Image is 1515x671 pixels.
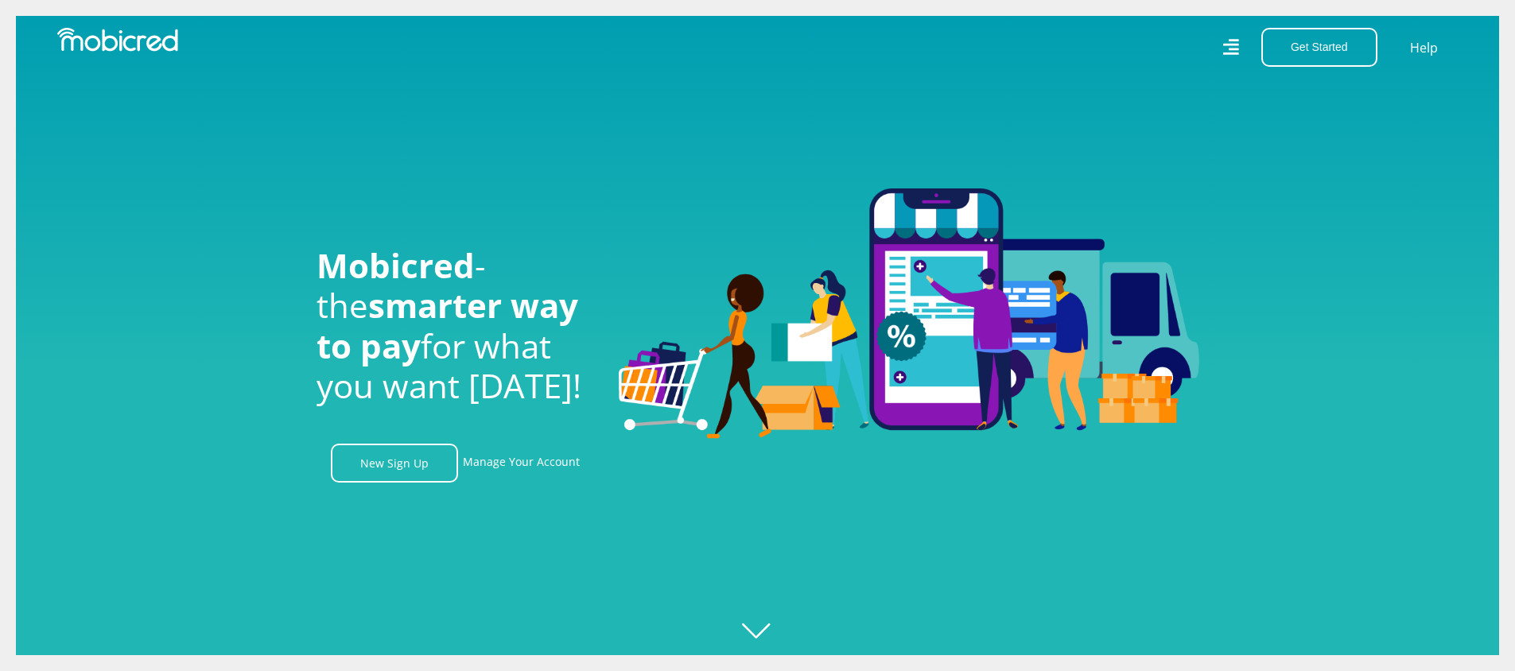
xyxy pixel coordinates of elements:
a: Help [1409,37,1439,58]
button: Get Started [1261,28,1377,67]
img: Mobicred [57,28,178,52]
span: Mobicred [317,242,475,288]
img: Welcome to Mobicred [619,188,1199,440]
a: New Sign Up [331,444,458,483]
h1: - the for what you want [DATE]! [317,246,595,406]
a: Manage Your Account [463,444,580,483]
span: smarter way to pay [317,282,578,367]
